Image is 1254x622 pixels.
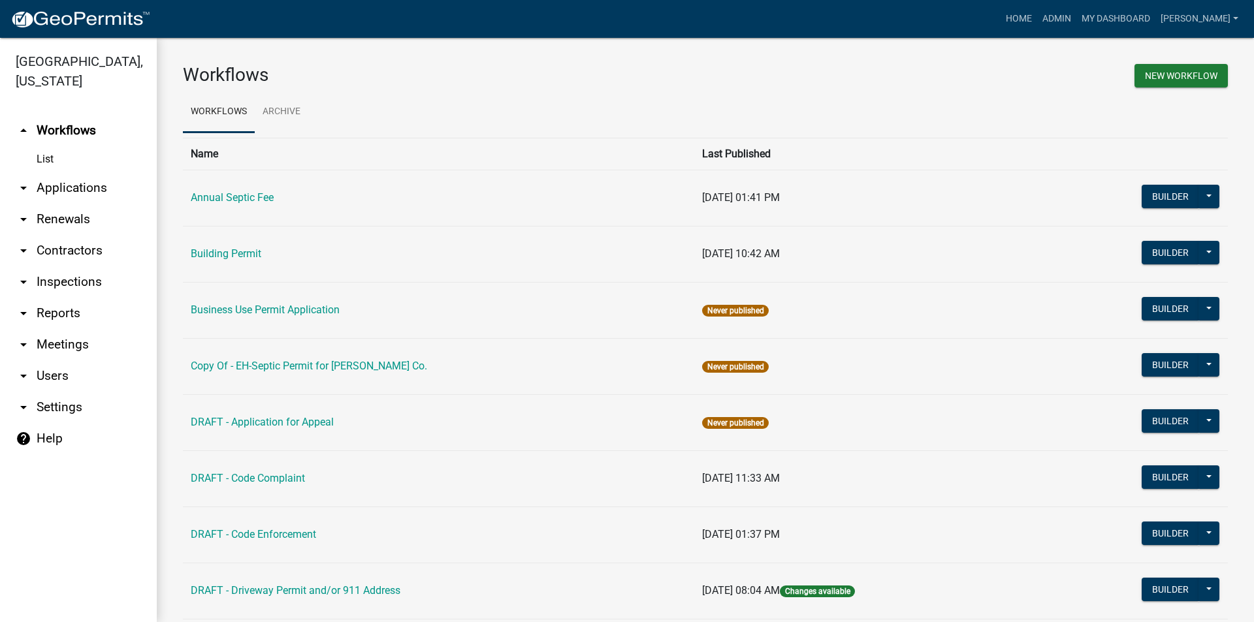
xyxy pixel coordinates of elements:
span: Never published [702,305,768,317]
span: [DATE] 10:42 AM [702,247,780,260]
span: [DATE] 08:04 AM [702,584,780,597]
button: Builder [1142,353,1199,377]
button: Builder [1142,465,1199,489]
a: Business Use Permit Application [191,303,340,316]
span: [DATE] 11:33 AM [702,472,780,484]
i: arrow_drop_down [16,243,31,258]
i: arrow_drop_down [16,399,31,415]
span: [DATE] 01:37 PM [702,528,780,540]
a: DRAFT - Application for Appeal [191,416,334,428]
i: arrow_drop_down [16,305,31,321]
a: Admin [1037,7,1076,31]
a: [PERSON_NAME] [1155,7,1244,31]
span: Never published [702,361,768,373]
i: arrow_drop_up [16,123,31,138]
i: help [16,431,31,446]
a: Copy Of - EH-Septic Permit for [PERSON_NAME] Co. [191,360,427,372]
a: Annual Septic Fee [191,191,274,204]
i: arrow_drop_down [16,211,31,227]
a: DRAFT - Code Enforcement [191,528,316,540]
a: Archive [255,91,308,133]
i: arrow_drop_down [16,368,31,384]
a: DRAFT - Code Complaint [191,472,305,484]
a: My Dashboard [1076,7,1155,31]
button: Builder [1142,578,1199,601]
span: Never published [702,417,768,429]
a: Building Permit [191,247,261,260]
i: arrow_drop_down [16,180,31,196]
a: DRAFT - Driveway Permit and/or 911 Address [191,584,400,597]
i: arrow_drop_down [16,274,31,290]
button: Builder [1142,297,1199,320]
th: Name [183,138,694,170]
button: Builder [1142,521,1199,545]
button: New Workflow [1134,64,1228,87]
i: arrow_drop_down [16,337,31,352]
span: Changes available [780,585,854,597]
h3: Workflows [183,64,696,86]
button: Builder [1142,241,1199,264]
th: Last Published [694,138,1035,170]
a: Workflows [183,91,255,133]
button: Builder [1142,409,1199,433]
span: [DATE] 01:41 PM [702,191,780,204]
button: Builder [1142,185,1199,208]
a: Home [1001,7,1037,31]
